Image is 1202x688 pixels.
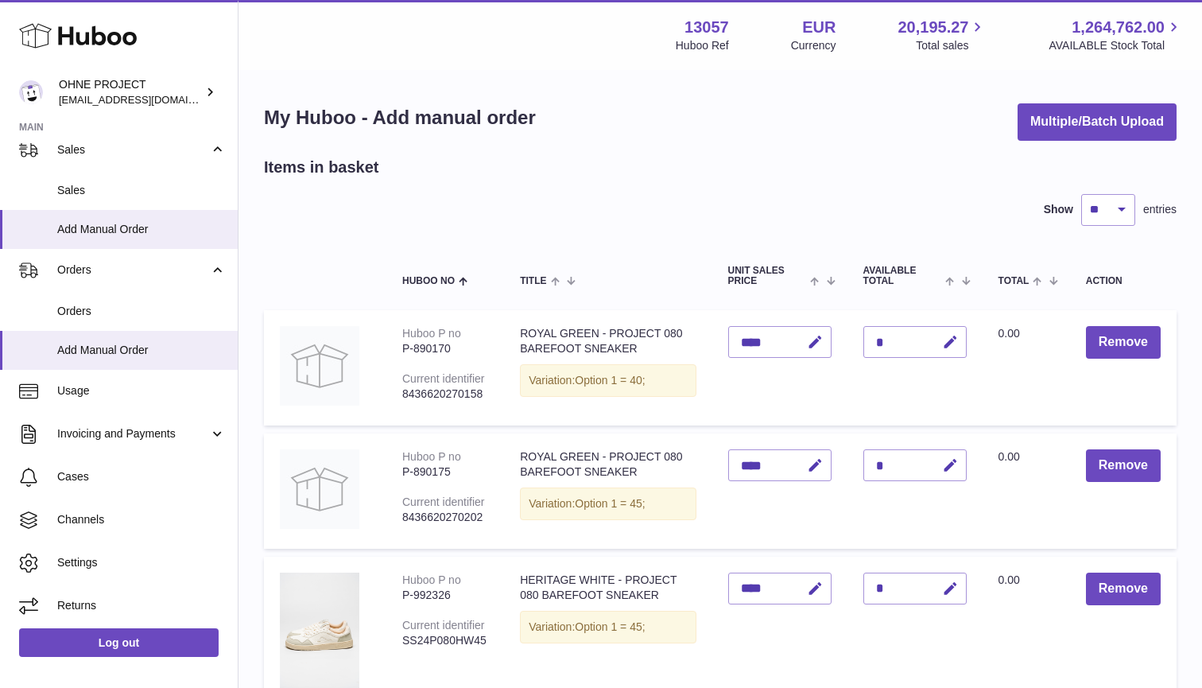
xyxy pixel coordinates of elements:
[898,17,987,53] a: 20,195.27 Total sales
[504,433,712,549] td: ROYAL GREEN - PROJECT 080 BAREFOOT SNEAKER
[1086,449,1161,482] button: Remove
[57,598,226,613] span: Returns
[280,326,359,406] img: ROYAL GREEN - PROJECT 080 BAREFOOT SNEAKER
[59,77,202,107] div: OHNE PROJECT
[1086,326,1161,359] button: Remove
[998,327,1020,340] span: 0.00
[19,628,219,657] a: Log out
[57,512,226,527] span: Channels
[1018,103,1177,141] button: Multiple/Batch Upload
[863,266,942,286] span: AVAILABLE Total
[402,327,461,340] div: Huboo P no
[402,619,485,632] div: Current identifier
[1049,38,1183,53] span: AVAILABLE Stock Total
[402,510,488,525] div: 8436620270202
[57,222,226,237] span: Add Manual Order
[264,105,536,130] h1: My Huboo - Add manual order
[57,183,226,198] span: Sales
[57,469,226,484] span: Cases
[520,488,696,520] div: Variation:
[57,426,209,441] span: Invoicing and Payments
[57,304,226,319] span: Orders
[728,266,807,286] span: Unit Sales Price
[1143,202,1177,217] span: entries
[402,341,488,356] div: P-890170
[684,17,729,38] strong: 13057
[998,276,1029,286] span: Total
[575,374,645,387] span: Option 1 = 40;
[402,372,485,385] div: Current identifier
[57,262,209,278] span: Orders
[57,383,226,398] span: Usage
[264,157,379,178] h2: Items in basket
[280,449,359,529] img: ROYAL GREEN - PROJECT 080 BAREFOOT SNEAKER
[504,310,712,426] td: ROYAL GREEN - PROJECT 080 BAREFOOT SNEAKER
[59,93,234,106] span: [EMAIL_ADDRESS][DOMAIN_NAME]
[1086,276,1161,286] div: Action
[1086,573,1161,605] button: Remove
[402,573,461,586] div: Huboo P no
[1044,202,1073,217] label: Show
[402,387,488,402] div: 8436620270158
[916,38,987,53] span: Total sales
[57,142,209,157] span: Sales
[998,450,1020,463] span: 0.00
[520,276,546,286] span: Title
[402,276,455,286] span: Huboo no
[402,633,488,648] div: SS24P080HW45
[402,496,485,508] div: Current identifier
[791,38,836,53] div: Currency
[1072,17,1165,38] span: 1,264,762.00
[57,343,226,358] span: Add Manual Order
[575,497,645,510] span: Option 1 = 45;
[575,620,645,633] span: Option 1 = 45;
[998,573,1020,586] span: 0.00
[520,611,696,643] div: Variation:
[402,588,488,603] div: P-992326
[57,555,226,570] span: Settings
[520,364,696,397] div: Variation:
[898,17,968,38] span: 20,195.27
[1049,17,1183,53] a: 1,264,762.00 AVAILABLE Stock Total
[402,450,461,463] div: Huboo P no
[402,464,488,480] div: P-890175
[802,17,836,38] strong: EUR
[676,38,729,53] div: Huboo Ref
[19,80,43,104] img: support@ohneproject.com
